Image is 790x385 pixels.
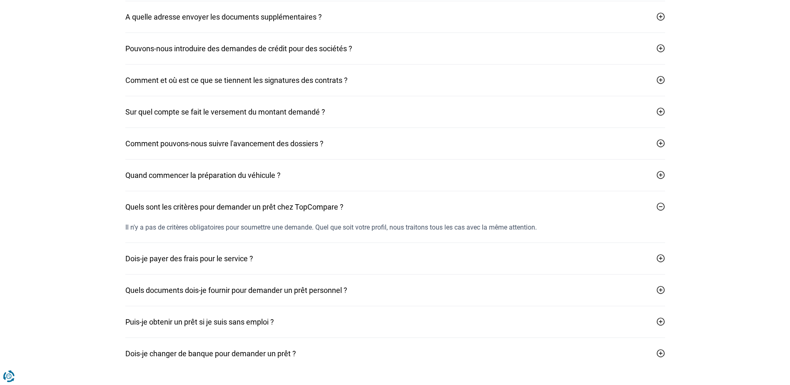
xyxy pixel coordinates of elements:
[125,33,665,64] button: Pouvons-nous introduire des demandes de crédit pour des sociétés ?
[125,160,665,191] button: Quand commencer la préparation du véhicule ?
[125,65,665,96] button: Comment et où est ce que se tiennent les signatures des contrats ?
[125,243,665,274] button: Dois-je payer des frais pour le service ?
[125,338,665,369] button: Dois-je changer de banque pour demander un prêt ?
[125,191,665,222] button: Quels sont les critères pour demander un prêt chez TopCompare ?
[125,275,665,306] button: Quels documents dois-je fournir pour demander un prêt personnel ?
[125,222,665,242] div: Il n'y a pas de critères obligatoires pour soumettre une demande. Quel que soit votre profil, nou...
[125,306,665,337] button: Puis-je obtenir un prêt si je suis sans emploi ?
[125,128,665,159] button: Comment pouvons-nous suivre l'avancement des dossiers ?
[125,1,665,32] button: A quelle adresse envoyer les documents supplémentaires ?
[125,96,665,127] button: Sur quel compte se fait le versement du montant demandé ?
